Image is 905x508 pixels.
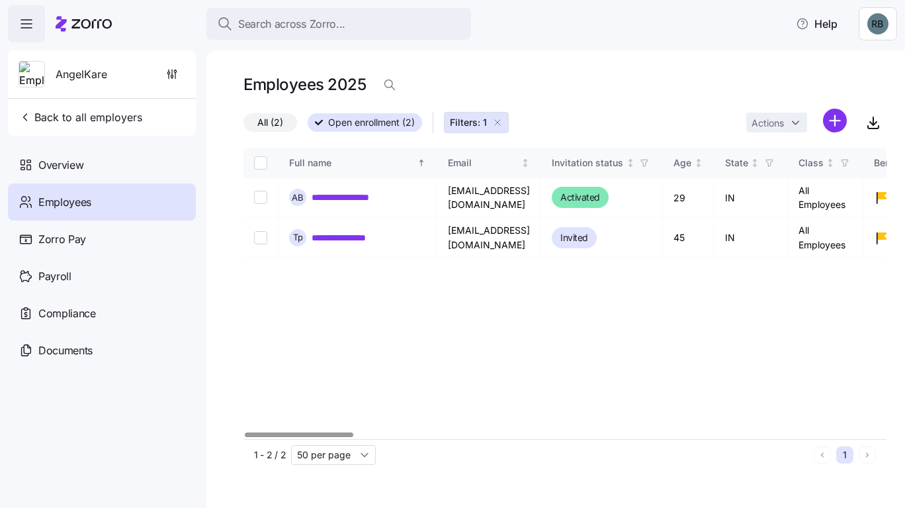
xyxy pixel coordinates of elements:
button: Search across Zorro... [206,8,471,40]
span: AngelKare [56,66,107,83]
div: Sorted ascending [417,158,426,168]
span: 1 - 2 / 2 [254,448,286,462]
td: All Employees [788,178,863,218]
button: Previous page [814,446,831,464]
span: Invited [560,230,588,246]
td: IN [714,218,788,258]
th: ClassNot sorted [788,148,863,178]
span: Activated [560,189,600,205]
a: Zorro Pay [8,221,196,258]
span: Zorro Pay [38,231,86,248]
a: Documents [8,332,196,369]
a: Payroll [8,258,196,295]
td: IN [714,178,788,218]
span: Documents [38,342,93,359]
button: Help [785,11,848,37]
svg: add icon [823,109,847,132]
button: Next page [859,446,876,464]
span: T p [293,233,303,242]
span: Overview [38,157,83,174]
span: Actions [752,119,784,128]
img: 8da47c3e8e5487d59c80835d76c1881e [867,13,888,34]
div: Invitation status [552,156,623,170]
div: Email [448,156,519,170]
button: Back to all employers [13,104,148,130]
span: Open enrollment (2) [328,114,415,131]
a: Overview [8,146,196,183]
div: State [725,156,748,170]
td: 45 [663,218,714,258]
div: Full name [289,156,415,170]
div: Class [798,156,824,170]
span: All (2) [257,114,283,131]
a: Compliance [8,295,196,332]
a: Employees [8,183,196,221]
input: Select record 1 [254,191,267,204]
td: 29 [663,178,714,218]
div: Not sorted [521,158,530,168]
td: [EMAIL_ADDRESS][DOMAIN_NAME] [437,178,541,218]
th: StateNot sorted [714,148,788,178]
th: Invitation statusNot sorted [541,148,663,178]
input: Select all records [254,156,267,170]
span: Employees [38,194,91,211]
div: Not sorted [694,158,703,168]
button: 1 [836,446,853,464]
span: Filters: 1 [450,116,487,129]
img: Employer logo [19,62,44,88]
span: Help [796,16,838,32]
td: All Employees [788,218,863,258]
div: Not sorted [826,158,835,168]
input: Select record 2 [254,231,267,244]
div: Age [673,156,691,170]
button: Actions [746,113,807,132]
th: EmailNot sorted [437,148,541,178]
button: Filters: 1 [444,112,509,133]
td: [EMAIL_ADDRESS][DOMAIN_NAME] [437,218,541,258]
span: Back to all employers [19,109,142,125]
span: Search across Zorro... [238,16,345,32]
h1: Employees 2025 [243,74,366,95]
div: Not sorted [626,158,635,168]
span: Payroll [38,268,71,285]
span: Compliance [38,305,96,322]
th: Full nameSorted ascending [279,148,437,178]
span: A B [292,193,304,202]
th: AgeNot sorted [663,148,714,178]
div: Not sorted [750,158,759,168]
